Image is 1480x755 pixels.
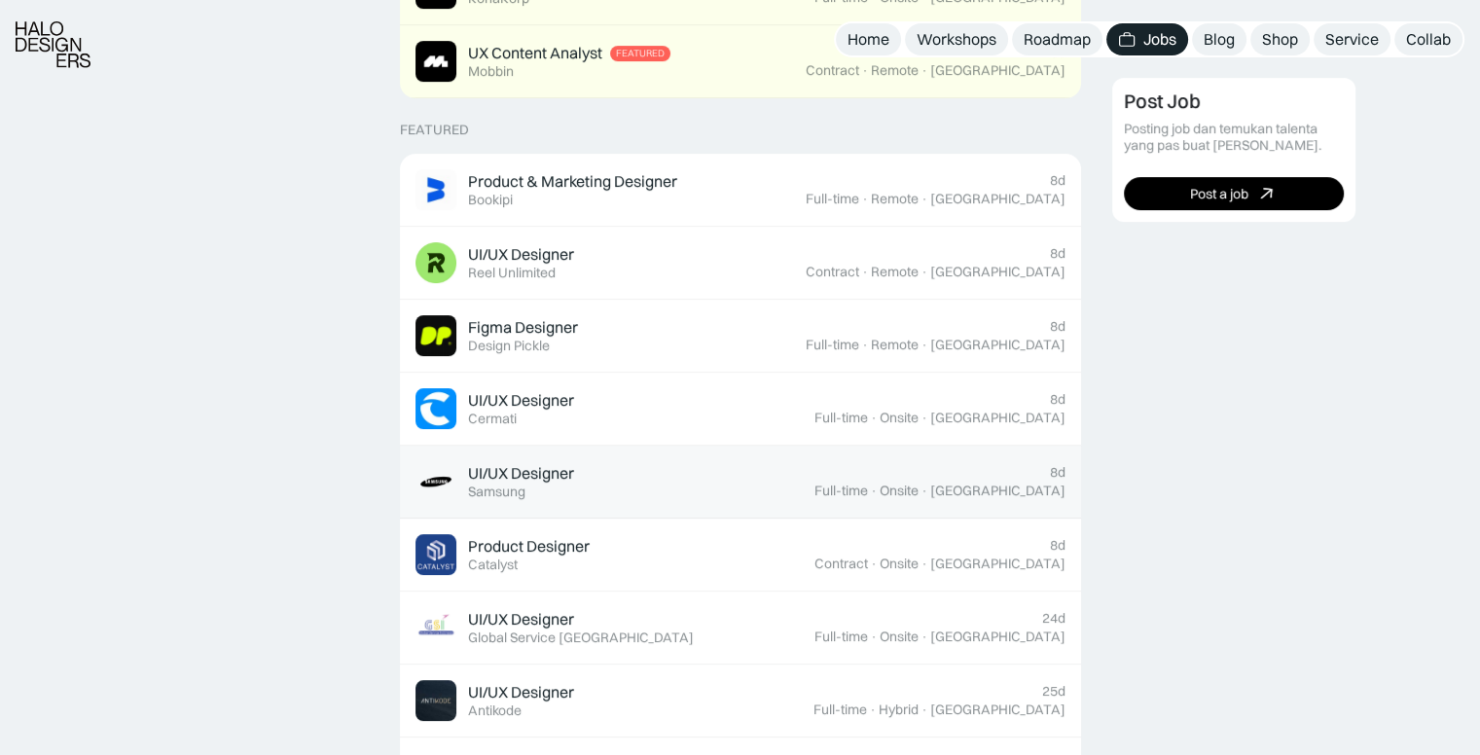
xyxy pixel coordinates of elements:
[930,483,1065,499] div: [GEOGRAPHIC_DATA]
[920,337,928,353] div: ·
[870,556,878,572] div: ·
[871,337,919,353] div: Remote
[400,665,1081,737] a: Job ImageUI/UX DesignerAntikode25dFull-time·Hybrid·[GEOGRAPHIC_DATA]
[415,169,456,210] img: Job Image
[1314,23,1390,55] a: Service
[814,556,868,572] div: Contract
[415,388,456,429] img: Job Image
[1406,29,1451,50] div: Collab
[930,264,1065,280] div: [GEOGRAPHIC_DATA]
[861,62,869,79] div: ·
[468,171,677,192] div: Product & Marketing Designer
[1034,44,1065,60] div: >25d
[870,483,878,499] div: ·
[930,337,1065,353] div: [GEOGRAPHIC_DATA]
[1050,318,1065,335] div: 8d
[806,62,859,79] div: Contract
[468,244,574,265] div: UI/UX Designer
[920,62,928,79] div: ·
[1192,23,1246,55] a: Blog
[813,701,867,718] div: Full-time
[415,315,456,356] img: Job Image
[814,483,868,499] div: Full-time
[468,629,694,646] div: Global Service [GEOGRAPHIC_DATA]
[920,556,928,572] div: ·
[930,191,1065,207] div: [GEOGRAPHIC_DATA]
[468,192,513,208] div: Bookipi
[920,629,928,645] div: ·
[468,702,522,719] div: Antikode
[1394,23,1462,55] a: Collab
[415,242,456,283] img: Job Image
[806,264,859,280] div: Contract
[468,338,550,354] div: Design Pickle
[880,556,919,572] div: Onsite
[1124,177,1344,210] a: Post a job
[400,122,469,138] div: Featured
[870,629,878,645] div: ·
[870,410,878,426] div: ·
[400,25,1081,98] a: Job ImageUX Content AnalystFeaturedMobbin>25dContract·Remote·[GEOGRAPHIC_DATA]
[848,29,889,50] div: Home
[400,519,1081,592] a: Job ImageProduct DesignerCatalyst8dContract·Onsite·[GEOGRAPHIC_DATA]
[468,463,574,484] div: UI/UX Designer
[871,264,919,280] div: Remote
[871,62,919,79] div: Remote
[1204,29,1235,50] div: Blog
[468,265,556,281] div: Reel Unlimited
[468,536,590,557] div: Product Designer
[930,62,1065,79] div: [GEOGRAPHIC_DATA]
[415,680,456,721] img: Job Image
[879,701,919,718] div: Hybrid
[468,682,574,702] div: UI/UX Designer
[468,609,574,629] div: UI/UX Designer
[871,191,919,207] div: Remote
[806,191,859,207] div: Full-time
[468,484,525,500] div: Samsung
[616,48,665,59] div: Featured
[415,534,456,575] img: Job Image
[920,701,928,718] div: ·
[400,300,1081,373] a: Job ImageFigma DesignerDesign Pickle8dFull-time·Remote·[GEOGRAPHIC_DATA]
[1106,23,1188,55] a: Jobs
[930,629,1065,645] div: [GEOGRAPHIC_DATA]
[1024,29,1091,50] div: Roadmap
[880,410,919,426] div: Onsite
[1050,245,1065,262] div: 8d
[905,23,1008,55] a: Workshops
[400,154,1081,227] a: Job ImageProduct & Marketing DesignerBookipi8dFull-time·Remote·[GEOGRAPHIC_DATA]
[415,461,456,502] img: Job Image
[400,373,1081,446] a: Job ImageUI/UX DesignerCermati8dFull-time·Onsite·[GEOGRAPHIC_DATA]
[869,701,877,718] div: ·
[468,317,578,338] div: Figma Designer
[468,43,602,63] div: UX Content Analyst
[1050,537,1065,554] div: 8d
[1042,610,1065,627] div: 24d
[1325,29,1379,50] div: Service
[1143,29,1176,50] div: Jobs
[1042,683,1065,700] div: 25d
[814,629,868,645] div: Full-time
[920,483,928,499] div: ·
[836,23,901,55] a: Home
[415,607,456,648] img: Job Image
[1050,391,1065,408] div: 8d
[880,483,919,499] div: Onsite
[400,446,1081,519] a: Job ImageUI/UX DesignerSamsung8dFull-time·Onsite·[GEOGRAPHIC_DATA]
[806,337,859,353] div: Full-time
[917,29,996,50] div: Workshops
[861,191,869,207] div: ·
[1050,172,1065,189] div: 8d
[1012,23,1102,55] a: Roadmap
[920,264,928,280] div: ·
[400,592,1081,665] a: Job ImageUI/UX DesignerGlobal Service [GEOGRAPHIC_DATA]24dFull-time·Onsite·[GEOGRAPHIC_DATA]
[468,557,518,573] div: Catalyst
[1124,121,1344,154] div: Posting job dan temukan talenta yang pas buat [PERSON_NAME].
[415,41,456,82] img: Job Image
[468,63,514,80] div: Mobbin
[920,191,928,207] div: ·
[1190,185,1248,201] div: Post a job
[468,390,574,411] div: UI/UX Designer
[930,556,1065,572] div: [GEOGRAPHIC_DATA]
[920,410,928,426] div: ·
